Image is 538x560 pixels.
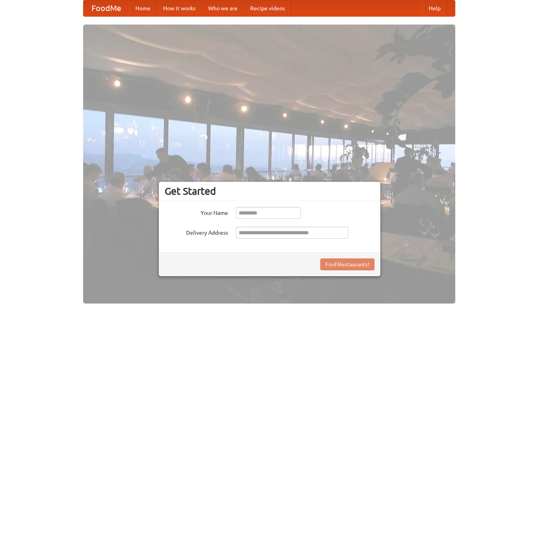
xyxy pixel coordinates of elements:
[165,207,228,217] label: Your Name
[157,0,202,16] a: How it works
[320,258,375,270] button: Find Restaurants!
[422,0,447,16] a: Help
[84,0,129,16] a: FoodMe
[129,0,157,16] a: Home
[165,227,228,237] label: Delivery Address
[165,185,375,197] h3: Get Started
[202,0,244,16] a: Who we are
[244,0,291,16] a: Recipe videos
